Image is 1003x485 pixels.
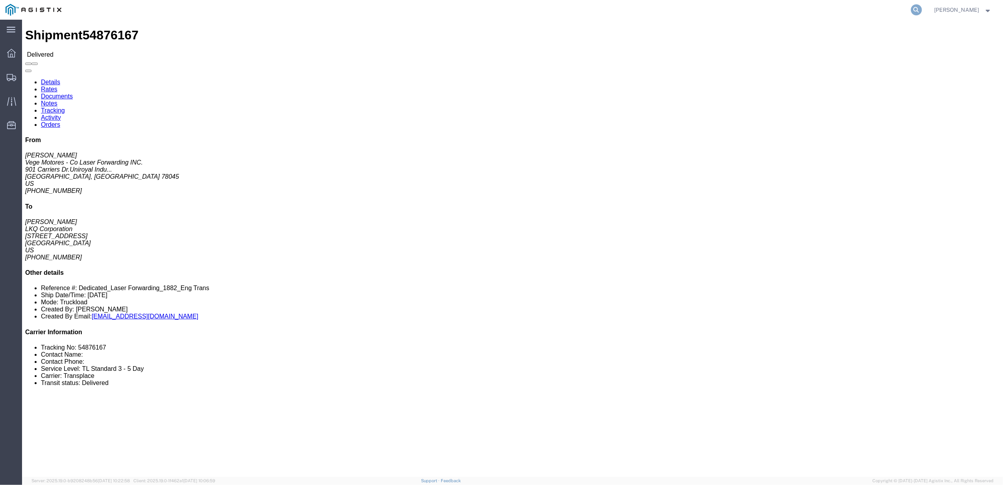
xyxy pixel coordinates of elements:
[934,5,992,15] button: [PERSON_NAME]
[133,478,215,483] span: Client: 2025.19.0-1f462a1
[6,4,61,16] img: logo
[421,478,441,483] a: Support
[22,20,1003,477] iframe: FS Legacy Container
[935,6,979,14] span: Jorge Hinojosa
[441,478,461,483] a: Feedback
[872,478,994,484] span: Copyright © [DATE]-[DATE] Agistix Inc., All Rights Reserved
[31,478,130,483] span: Server: 2025.19.0-b9208248b56
[98,478,130,483] span: [DATE] 10:22:58
[183,478,215,483] span: [DATE] 10:06:59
